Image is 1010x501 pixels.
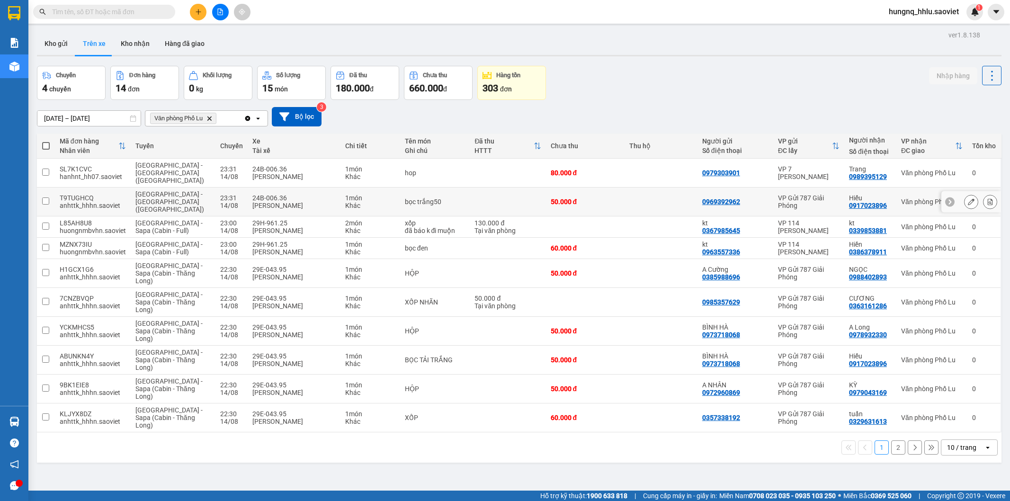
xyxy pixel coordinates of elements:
[901,169,963,177] div: Văn phòng Phố Lu
[135,142,211,150] div: Tuyến
[60,266,126,273] div: H1GCX1G6
[405,169,465,177] div: hop
[10,460,19,469] span: notification
[972,414,996,421] div: 0
[972,244,996,252] div: 0
[849,194,892,202] div: Hiếu
[275,85,288,93] span: món
[405,198,465,206] div: bọc trắng50
[252,202,335,209] div: [PERSON_NAME]
[189,82,194,94] span: 0
[901,147,955,154] div: ĐC giao
[947,443,976,452] div: 10 / trang
[254,115,262,122] svg: open
[702,331,740,339] div: 0973718068
[702,266,769,273] div: A Cường
[60,147,118,154] div: Nhân viên
[345,352,395,360] div: 1 món
[345,360,395,367] div: Khác
[405,137,465,145] div: Tên món
[37,32,75,55] button: Kho gửi
[972,356,996,364] div: 0
[60,173,126,180] div: hanhnt_hh07.saoviet
[778,219,840,234] div: VP 114 [PERSON_NAME]
[135,377,203,400] span: [GEOGRAPHIC_DATA] - Sapa (Cabin - Thăng Long)
[135,291,203,313] span: [GEOGRAPHIC_DATA] - Sapa (Cabin - Thăng Long)
[702,137,769,145] div: Người gửi
[551,169,620,177] div: 80.000 đ
[404,66,473,100] button: Chưa thu660.000đ
[252,323,335,331] div: 29E-043.95
[220,323,243,331] div: 22:30
[42,82,47,94] span: 4
[702,241,769,248] div: kt
[773,134,844,159] th: Toggle SortBy
[849,173,887,180] div: 0989395129
[405,269,465,277] div: HỘP
[474,302,541,310] div: Tại văn phòng
[10,481,19,490] span: message
[345,302,395,310] div: Khác
[150,113,216,124] span: Văn phòng Phố Lu, close by backspace
[212,4,229,20] button: file-add
[345,323,395,331] div: 1 món
[838,494,841,498] span: ⚪️
[37,111,141,126] input: Select a date range.
[56,72,76,79] div: Chuyến
[252,331,335,339] div: [PERSON_NAME]
[129,72,155,79] div: Đơn hàng
[843,491,912,501] span: Miền Bắc
[474,147,533,154] div: HTTT
[239,9,245,15] span: aim
[345,273,395,281] div: Khác
[196,85,203,93] span: kg
[252,352,335,360] div: 29E-043.95
[551,142,620,150] div: Chưa thu
[972,223,996,231] div: 0
[474,227,541,234] div: Tại văn phòng
[551,327,620,335] div: 50.000 đ
[849,331,887,339] div: 0978932330
[39,9,46,15] span: search
[849,410,892,418] div: tuấn
[702,198,740,206] div: 0969392962
[470,134,545,159] th: Toggle SortBy
[702,169,740,177] div: 0979303901
[252,227,335,234] div: [PERSON_NAME]
[702,227,740,234] div: 0367985645
[252,389,335,396] div: [PERSON_NAME]
[220,266,243,273] div: 22:30
[220,302,243,310] div: 14/08
[849,352,892,360] div: Hiếu
[60,248,126,256] div: huongnmbvhn.saoviet
[474,295,541,302] div: 50.000 đ
[778,165,840,180] div: VP 7 [PERSON_NAME]
[409,82,443,94] span: 660.000
[891,440,905,455] button: 2
[702,360,740,367] div: 0973718068
[60,410,126,418] div: KLJYX8DZ
[849,148,892,155] div: Số điện thoại
[60,241,126,248] div: MZNX73IU
[345,295,395,302] div: 1 món
[60,202,126,209] div: anhttk_hhhn.saoviet
[252,273,335,281] div: [PERSON_NAME]
[702,389,740,396] div: 0972960869
[551,269,620,277] div: 50.000 đ
[405,385,465,393] div: HỘP
[220,227,243,234] div: 14/08
[849,323,892,331] div: A Long
[849,165,892,173] div: Trang
[218,114,219,123] input: Selected Văn phòng Phố Lu.
[113,32,157,55] button: Kho nhận
[778,410,840,425] div: VP Gửi 787 Giải Phóng
[195,9,202,15] span: plus
[551,244,620,252] div: 60.000 đ
[929,67,977,84] button: Nhập hàng
[849,202,887,209] div: 0917023896
[405,414,465,421] div: XỐP
[849,418,887,425] div: 0329631613
[849,241,892,248] div: Hiền
[984,444,992,451] svg: open
[719,491,836,501] span: Miền Nam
